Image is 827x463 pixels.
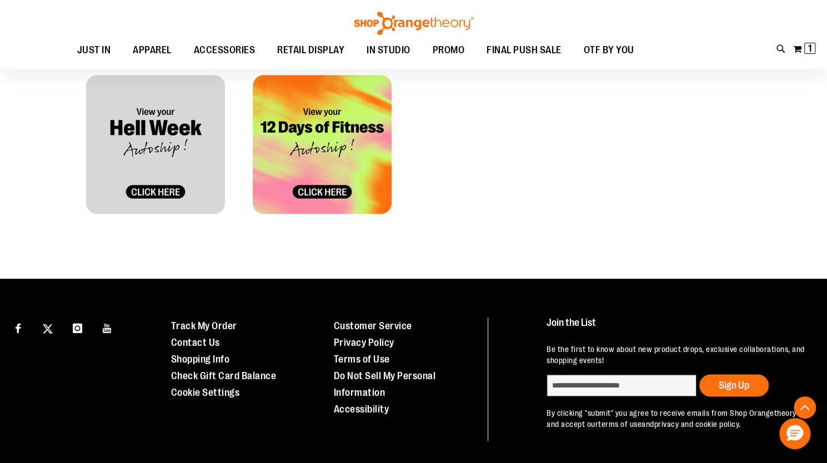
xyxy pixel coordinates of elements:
[367,38,410,63] span: IN STUDIO
[584,38,634,63] span: OTF BY YOU
[334,320,412,331] a: Customer Service
[194,38,255,63] span: ACCESSORIES
[8,318,28,337] a: Visit our Facebook page
[779,418,810,449] button: Hello, have a question? Let’s chat.
[422,38,476,63] a: PROMO
[77,38,111,63] span: JUST IN
[171,354,230,365] a: Shopping Info
[171,320,237,331] a: Track My Order
[547,407,805,430] p: By clicking "submit" you agree to receive emails from Shop Orangetheory and accept our and
[355,38,422,63] a: IN STUDIO
[122,38,183,63] a: APPAREL
[794,396,816,419] button: Back To Top
[547,374,696,396] input: enter email
[598,420,641,429] a: terms of use
[38,318,58,337] a: Visit our X page
[547,318,805,338] h4: Join the List
[98,318,117,337] a: Visit our Youtube page
[808,43,812,54] span: 1
[475,38,573,63] a: FINAL PUSH SALE
[171,370,277,381] a: Check Gift Card Balance
[171,337,220,348] a: Contact Us
[133,38,172,63] span: APPAREL
[68,318,87,337] a: Visit our Instagram page
[183,38,267,63] a: ACCESSORIES
[487,38,562,63] span: FINAL PUSH SALE
[573,38,645,63] a: OTF BY YOU
[66,38,122,63] a: JUST IN
[699,374,769,396] button: Sign Up
[547,344,805,366] p: Be the first to know about new product drops, exclusive collaborations, and shopping events!
[334,337,394,348] a: Privacy Policy
[334,370,436,398] a: Do Not Sell My Personal Information
[334,354,390,365] a: Terms of Use
[433,38,465,63] span: PROMO
[719,380,749,391] span: Sign Up
[86,75,225,214] img: HELLWEEK_Allocation Tile
[171,387,240,398] a: Cookie Settings
[277,38,344,63] span: RETAIL DISPLAY
[334,404,389,415] a: Accessibility
[43,324,53,334] img: Twitter
[266,38,355,63] a: RETAIL DISPLAY
[353,12,475,35] img: Shop Orangetheory
[654,420,740,429] a: privacy and cookie policy.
